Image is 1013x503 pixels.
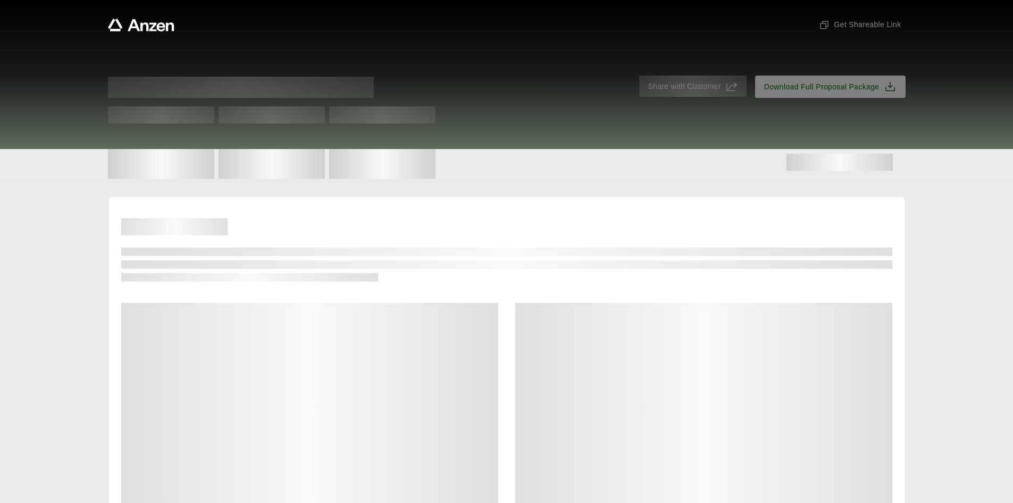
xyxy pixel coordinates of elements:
[108,106,214,123] span: Test
[648,81,721,92] span: Share with Customer
[815,15,905,35] button: Get Shareable Link
[819,19,901,30] span: Get Shareable Link
[219,106,325,123] span: Test
[108,77,374,98] span: Proposal for
[108,19,174,31] a: Anzen website
[329,106,436,123] span: Test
